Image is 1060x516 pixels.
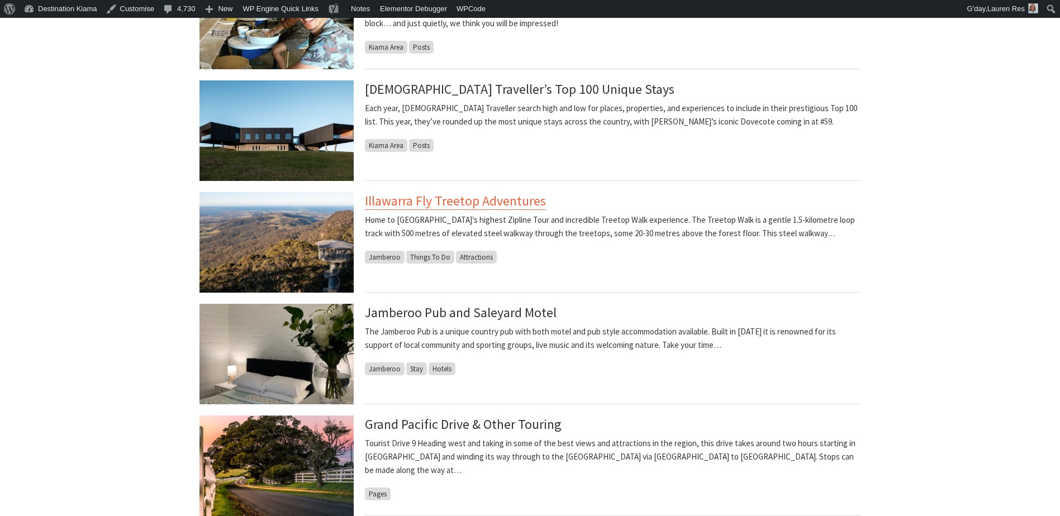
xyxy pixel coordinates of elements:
[406,251,454,264] span: Things To Do
[1028,3,1038,13] img: Res-lauren-square-150x150.jpg
[199,192,354,293] img: Knights Tower at Illawarra Fly
[365,139,407,152] span: Kiama Area
[365,80,674,98] a: [DEMOGRAPHIC_DATA] Traveller’s Top 100 Unique Stays
[365,325,861,352] p: The Jamberoo Pub is a unique country pub with both motel and pub style accommodation available. B...
[365,362,405,375] span: Jamberoo
[429,362,455,375] span: Hotels
[365,102,861,128] p: Each year, [DEMOGRAPHIC_DATA] Traveller search high and low for places, properties, and experienc...
[199,304,354,404] img: Pub Style Room 9
[365,437,861,477] p: Tourist Drive 9 Heading west and taking in some of the best views and attractions in the region, ...
[409,41,434,54] span: Posts
[365,41,407,54] span: Kiama Area
[409,139,434,152] span: Posts
[365,251,405,264] span: Jamberoo
[406,362,427,375] span: Stay
[365,304,557,321] a: Jamberoo Pub and Saleyard Motel
[456,251,497,264] span: Attractions
[987,4,1025,13] span: Lauren Res
[365,192,546,210] a: Illawarra Fly Treetop Adventures
[365,213,861,240] p: Home to [GEOGRAPHIC_DATA]’s highest Zipline Tour and incredible Treetop Walk experience. The Tree...
[365,488,391,500] span: Pages
[365,415,562,433] a: Grand Pacific Drive & Other Touring
[199,415,354,516] img: Kiama Region road still, Photography by Jon Harris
